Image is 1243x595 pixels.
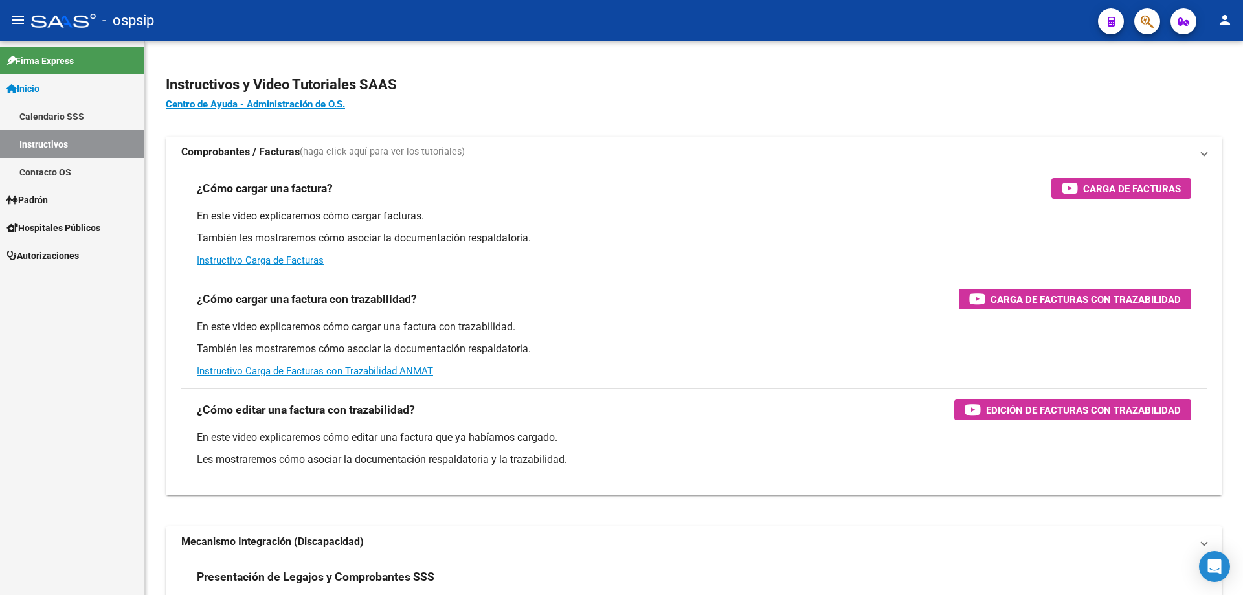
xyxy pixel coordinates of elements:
[166,137,1222,168] mat-expansion-panel-header: Comprobantes / Facturas(haga click aquí para ver los tutoriales)
[197,320,1191,334] p: En este video explicaremos cómo cargar una factura con trazabilidad.
[102,6,154,35] span: - ospsip
[1051,178,1191,199] button: Carga de Facturas
[197,254,324,266] a: Instructivo Carga de Facturas
[1199,551,1230,582] div: Open Intercom Messenger
[1217,12,1233,28] mat-icon: person
[197,568,434,586] h3: Presentación de Legajos y Comprobantes SSS
[10,12,26,28] mat-icon: menu
[166,73,1222,97] h2: Instructivos y Video Tutoriales SAAS
[197,342,1191,356] p: También les mostraremos cómo asociar la documentación respaldatoria.
[197,431,1191,445] p: En este video explicaremos cómo editar una factura que ya habíamos cargado.
[6,54,74,68] span: Firma Express
[6,221,100,235] span: Hospitales Públicos
[6,193,48,207] span: Padrón
[166,168,1222,495] div: Comprobantes / Facturas(haga click aquí para ver los tutoriales)
[6,82,39,96] span: Inicio
[197,365,433,377] a: Instructivo Carga de Facturas con Trazabilidad ANMAT
[197,231,1191,245] p: También les mostraremos cómo asociar la documentación respaldatoria.
[197,290,417,308] h3: ¿Cómo cargar una factura con trazabilidad?
[181,535,364,549] strong: Mecanismo Integración (Discapacidad)
[991,291,1181,308] span: Carga de Facturas con Trazabilidad
[197,209,1191,223] p: En este video explicaremos cómo cargar facturas.
[166,526,1222,557] mat-expansion-panel-header: Mecanismo Integración (Discapacidad)
[986,402,1181,418] span: Edición de Facturas con Trazabilidad
[1083,181,1181,197] span: Carga de Facturas
[954,399,1191,420] button: Edición de Facturas con Trazabilidad
[197,401,415,419] h3: ¿Cómo editar una factura con trazabilidad?
[300,145,465,159] span: (haga click aquí para ver los tutoriales)
[181,145,300,159] strong: Comprobantes / Facturas
[197,179,333,197] h3: ¿Cómo cargar una factura?
[6,249,79,263] span: Autorizaciones
[166,98,345,110] a: Centro de Ayuda - Administración de O.S.
[197,453,1191,467] p: Les mostraremos cómo asociar la documentación respaldatoria y la trazabilidad.
[959,289,1191,309] button: Carga de Facturas con Trazabilidad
